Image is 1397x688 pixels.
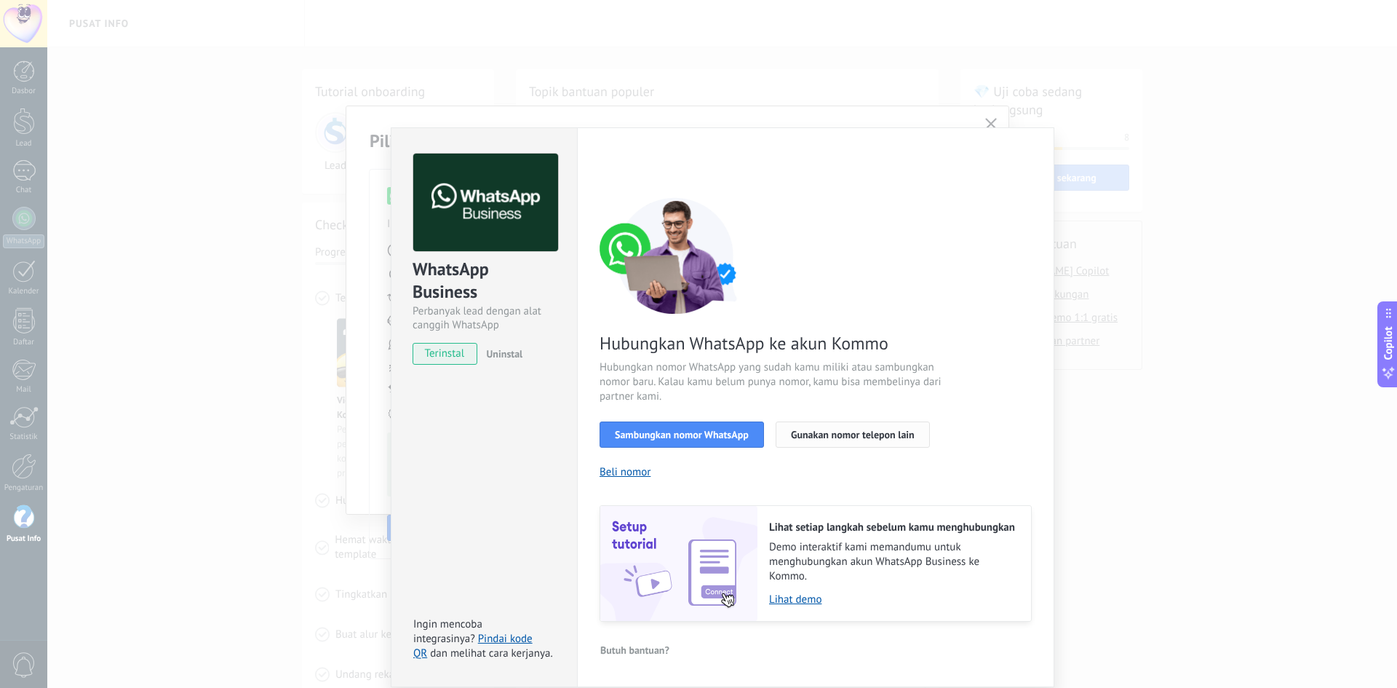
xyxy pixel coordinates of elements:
img: connect number [600,197,752,314]
span: Copilot [1381,326,1396,360]
span: terinstal [413,343,477,365]
h2: Lihat setiap langkah sebelum kamu menghubungkan [769,521,1016,534]
span: Uninstal [487,347,523,360]
button: Beli nomor [600,465,650,479]
img: logo_main.png [413,154,558,252]
div: Perbanyak lead dengan alat canggih WhatsApp [413,304,556,332]
span: Sambungkan nomor WhatsApp [615,430,749,440]
span: Gunakan nomor telepon lain [791,430,915,440]
a: Lihat demo [769,593,1016,606]
button: Butuh bantuan? [600,639,670,661]
span: Ingin mencoba integrasinya? [413,617,482,646]
span: Demo interaktif kami memandumu untuk menghubungkan akun WhatsApp Business ke Kommo. [769,540,1016,584]
button: Gunakan nomor telepon lain [776,422,930,448]
div: WhatsApp Business [413,258,556,304]
span: Hubungkan nomor WhatsApp yang sudah kamu miliki atau sambungkan nomor baru. Kalau kamu belum puny... [600,360,946,404]
span: dan melihat cara kerjanya. [430,647,552,660]
span: Butuh bantuan? [600,645,669,655]
button: Sambungkan nomor WhatsApp [600,422,764,448]
button: Uninstal [481,343,523,365]
a: Pindai kode QR [413,632,533,660]
span: Hubungkan WhatsApp ke akun Kommo [600,332,946,355]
